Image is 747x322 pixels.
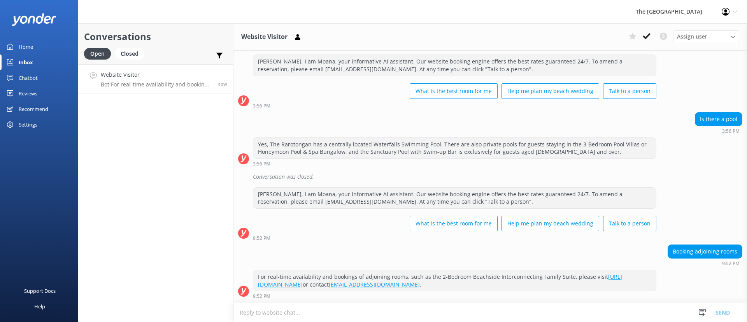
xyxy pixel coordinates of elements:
[84,48,111,60] div: Open
[410,216,498,231] button: What is the best room for me
[668,245,742,258] div: Booking adjoining rooms
[258,273,622,288] a: [URL][DOMAIN_NAME]
[101,81,212,88] p: Bot: For real-time availability and bookings of adjoining rooms, such as the 2-Bedroom Beachside ...
[253,294,270,299] strong: 9:52 PM
[253,103,656,108] div: Oct 04 2025 03:56pm (UTC -10:00) Pacific/Honolulu
[502,216,599,231] button: Help me plan my beach wedding
[253,170,742,183] div: Conversation was closed.
[253,188,656,208] div: [PERSON_NAME], I am Moana, your informative AI assistant. Our website booking engine offers the b...
[253,162,270,166] strong: 3:56 PM
[19,101,48,117] div: Recommend
[722,129,740,134] strong: 3:56 PM
[253,236,270,241] strong: 9:52 PM
[695,113,742,126] div: Is there a pool
[19,86,37,101] div: Reviews
[84,49,115,58] a: Open
[34,299,45,314] div: Help
[241,32,288,42] h3: Website Visitor
[84,29,227,44] h2: Conversations
[253,138,656,158] div: Yes, The Rarotongan has a centrally located Waterfalls Swimming Pool. There are also private pool...
[78,64,233,93] a: Website VisitorBot:For real-time availability and bookings of adjoining rooms, such as the 2-Bedr...
[695,128,742,134] div: Oct 04 2025 03:56pm (UTC -10:00) Pacific/Honolulu
[410,83,498,99] button: What is the best room for me
[677,32,707,41] span: Assign user
[217,81,227,87] span: Oct 04 2025 09:52pm (UTC -10:00) Pacific/Honolulu
[115,48,144,60] div: Closed
[253,161,656,166] div: Oct 04 2025 03:56pm (UTC -10:00) Pacific/Honolulu
[253,104,270,108] strong: 3:56 PM
[115,49,148,58] a: Closed
[19,55,33,70] div: Inbox
[668,260,742,266] div: Oct 04 2025 09:52pm (UTC -10:00) Pacific/Honolulu
[19,117,37,132] div: Settings
[603,83,656,99] button: Talk to a person
[253,270,656,291] div: For real-time availability and bookings of adjoining rooms, such as the 2-Bedroom Beachside Inter...
[253,293,656,299] div: Oct 04 2025 09:52pm (UTC -10:00) Pacific/Honolulu
[502,83,599,99] button: Help me plan my beach wedding
[722,261,740,266] strong: 9:52 PM
[238,170,742,183] div: 2025-10-05T06:03:52.571
[19,39,33,55] div: Home
[101,70,212,79] h4: Website Visitor
[253,55,656,76] div: [PERSON_NAME], I am Moana, your informative AI assistant. Our website booking engine offers the b...
[603,216,656,231] button: Talk to a person
[12,13,56,26] img: yonder-white-logo.png
[329,281,420,288] a: [EMAIL_ADDRESS][DOMAIN_NAME]
[24,283,56,299] div: Support Docs
[253,235,656,241] div: Oct 04 2025 09:52pm (UTC -10:00) Pacific/Honolulu
[673,30,739,43] div: Assign User
[19,70,38,86] div: Chatbot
